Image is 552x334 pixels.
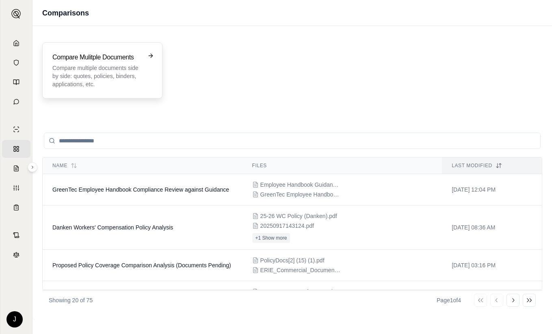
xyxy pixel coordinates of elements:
h3: Compare Mulitple Documents [52,52,141,62]
button: Expand sidebar [28,162,37,172]
span: Danken Workers' Compensation Policy Analysis [52,224,173,231]
button: +1 Show more [252,233,290,243]
span: GreenTec Employee Handbook Compliance Review against Guidance [52,186,229,193]
a: Legal Search Engine [2,246,30,264]
a: Claim Coverage [2,159,30,177]
span: ERIE_Commercial_Documents - 2025-10-07T151525.368.PDF [260,266,342,274]
h1: Comparisons [42,7,89,19]
td: [DATE] 03:11 PM [442,281,542,312]
img: Expand sidebar [11,9,21,19]
span: GreenTec Employee Handbook.pdf [260,190,342,199]
div: Page 1 of 4 [437,296,461,304]
a: Home [2,34,30,52]
a: Policy Comparisons [2,140,30,158]
p: Showing 20 of 75 [49,296,93,304]
span: 25-26 WC Policy (Danken).pdf [260,212,337,220]
span: 20250917143124.pdf [260,222,314,230]
div: J [6,311,23,327]
button: Expand sidebar [8,6,24,22]
a: Prompt Library [2,73,30,91]
a: Custom Report [2,179,30,197]
td: [DATE] 12:04 PM [442,174,542,205]
a: Documents Vault [2,54,30,72]
td: [DATE] 08:36 AM [442,205,542,250]
a: Coverage Table [2,199,30,216]
p: Compare multiple documents side by side: quotes, policies, binders, applications, etc. [52,64,141,88]
span: Proposed Policy Coverage Comparison Analysis (Documents Pending) [52,262,231,269]
div: Last modified [452,162,532,169]
span: PolicyDocs[2] (15) (1).pdf [260,256,325,264]
th: Files [242,157,442,174]
div: Name [52,162,233,169]
a: Contract Analysis [2,226,30,244]
a: Single Policy [2,120,30,138]
span: 25-26 CNA Quote for Summit (final).pdf [260,288,342,296]
span: Employee Handbook Guidance.docx [260,181,342,189]
td: [DATE] 03:16 PM [442,250,542,281]
a: Chat [2,93,30,111]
